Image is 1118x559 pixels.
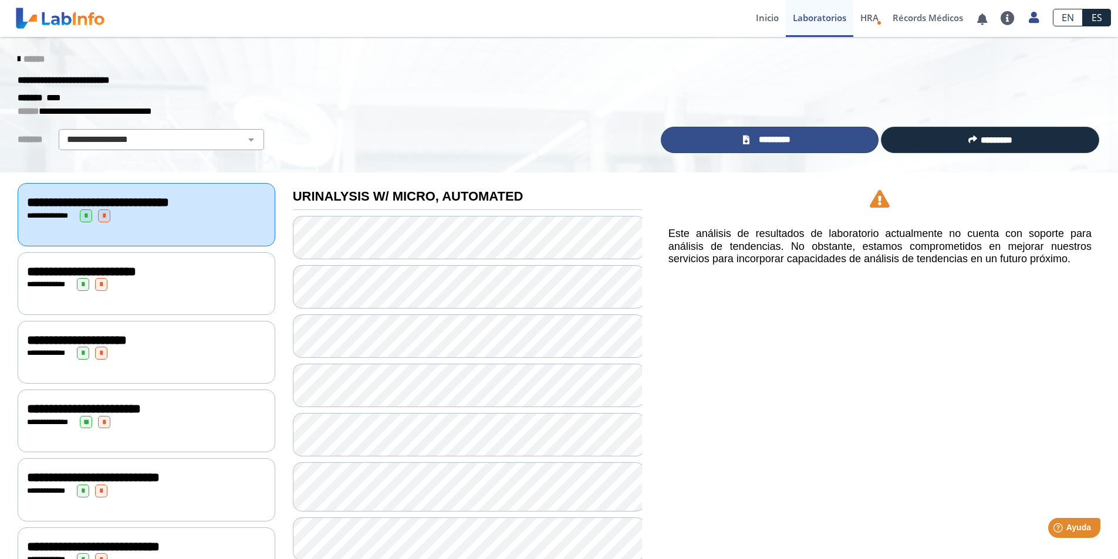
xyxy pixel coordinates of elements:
[1083,9,1111,26] a: ES
[860,12,879,23] span: HRA
[293,189,523,204] b: URINALYSIS W/ MICRO, AUTOMATED
[1014,513,1105,546] iframe: Help widget launcher
[1053,9,1083,26] a: EN
[668,228,1092,266] h5: Este análisis de resultados de laboratorio actualmente no cuenta con soporte para análisis de ten...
